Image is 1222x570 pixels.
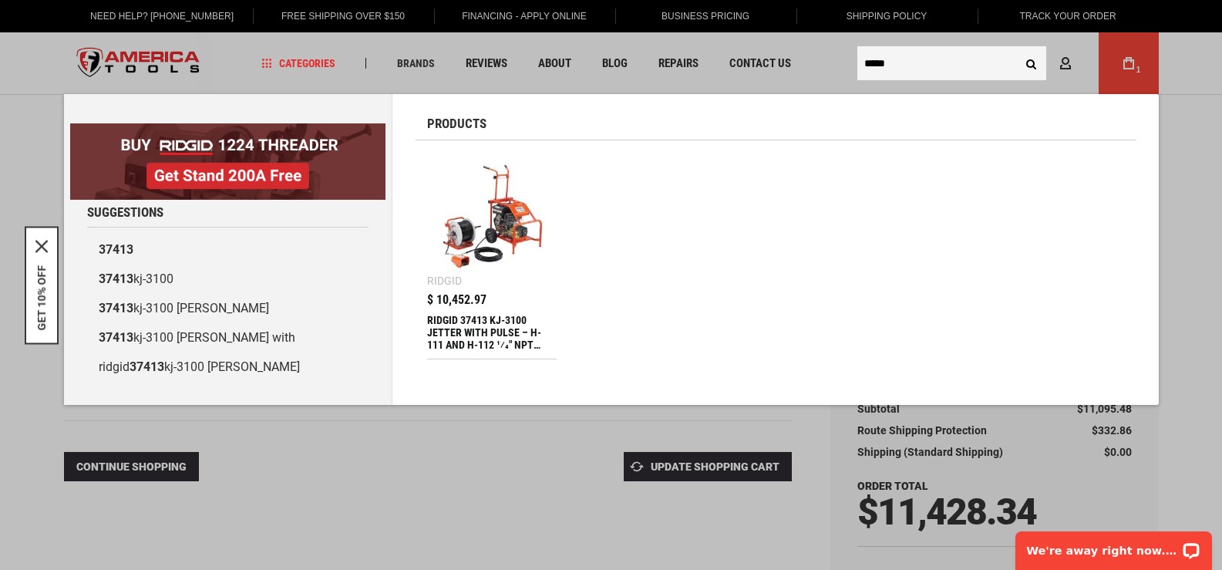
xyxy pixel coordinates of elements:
[1017,49,1046,78] button: Search
[70,123,385,135] a: BOGO: Buy RIDGID® 1224 Threader, Get Stand 200A Free!
[99,242,133,257] b: 37413
[70,123,385,200] img: BOGO: Buy RIDGID® 1224 Threader, Get Stand 200A Free!
[99,272,133,286] b: 37413
[35,240,48,252] button: Close
[427,117,486,130] span: Products
[427,275,462,286] div: Ridgid
[390,53,442,74] a: Brands
[1005,521,1222,570] iframe: LiveChat chat widget
[427,314,557,351] div: RIDGID 37413 KJ-3100 JETTER WITH PULSE – H-111 AND H-112 1⁄4
[87,323,369,352] a: 37413kj-3100 [PERSON_NAME] with
[130,359,164,374] b: 37413
[87,265,369,294] a: 37413kj-3100
[435,160,550,275] img: RIDGID 37413 KJ-3100 JETTER WITH PULSE – H-111 AND H-112 1⁄4
[397,58,435,69] span: Brands
[87,206,163,219] span: Suggestions
[427,152,557,359] a: RIDGID 37413 KJ-3100 JETTER WITH PULSE – H-111 AND H-112 1⁄4 Ridgid $ 10,452.97 RIDGID 37413 KJ-3...
[35,240,48,252] svg: close icon
[35,265,48,330] button: GET 10% OFF
[87,352,369,382] a: ridgid37413kj-3100 [PERSON_NAME]
[99,330,133,345] b: 37413
[261,58,335,69] span: Categories
[99,301,133,315] b: 37413
[427,294,486,306] span: $ 10,452.97
[87,235,369,265] a: 37413
[254,53,342,74] a: Categories
[87,294,369,323] a: 37413kj-3100 [PERSON_NAME]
